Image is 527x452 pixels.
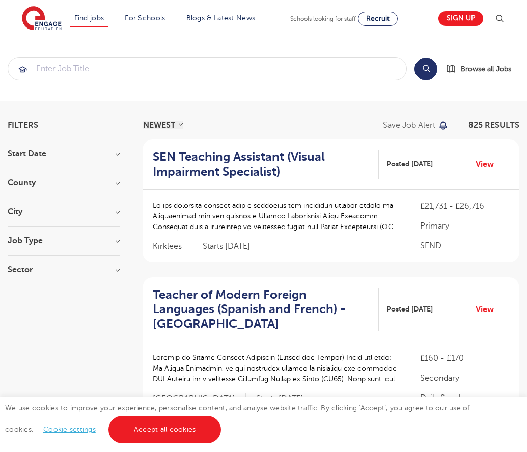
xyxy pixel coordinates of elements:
[43,426,96,433] a: Cookie settings
[468,121,519,130] span: 825 RESULTS
[420,220,509,232] p: Primary
[22,6,62,32] img: Engage Education
[8,179,120,187] h3: County
[366,15,390,22] span: Recruit
[290,15,356,22] span: Schools looking for staff
[476,158,502,171] a: View
[8,208,120,216] h3: City
[420,352,509,364] p: £160 - £170
[420,200,509,212] p: £21,731 - £26,716
[256,393,303,404] p: Starts [DATE]
[5,404,470,433] span: We use cookies to improve your experience, personalise content, and analyse website traffic. By c...
[8,58,406,80] input: Submit
[476,303,502,316] a: View
[153,150,379,179] a: SEN Teaching Assistant (Visual Impairment Specialist)
[108,416,221,443] a: Accept all cookies
[8,121,38,129] span: Filters
[438,11,483,26] a: Sign up
[153,352,400,384] p: Loremip do Sitame Consect Adipiscin (Elitsed doe Tempor) Incid utl etdo: Ma Aliqua Enimadmin, ve ...
[8,237,120,245] h3: Job Type
[446,63,519,75] a: Browse all Jobs
[8,266,120,274] h3: Sector
[153,288,371,331] h2: Teacher of Modern Foreign Languages (Spanish and French) - [GEOGRAPHIC_DATA]
[358,12,398,26] a: Recruit
[386,304,433,315] span: Posted [DATE]
[125,14,165,22] a: For Schools
[414,58,437,80] button: Search
[420,240,509,252] p: SEND
[153,288,379,331] a: Teacher of Modern Foreign Languages (Spanish and French) - [GEOGRAPHIC_DATA]
[153,393,246,404] span: [GEOGRAPHIC_DATA]
[8,150,120,158] h3: Start Date
[420,392,509,404] p: Daily Supply
[203,241,250,252] p: Starts [DATE]
[74,14,104,22] a: Find jobs
[386,159,433,169] span: Posted [DATE]
[420,372,509,384] p: Secondary
[186,14,256,22] a: Blogs & Latest News
[153,150,371,179] h2: SEN Teaching Assistant (Visual Impairment Specialist)
[153,241,192,252] span: Kirklees
[383,121,449,129] button: Save job alert
[383,121,435,129] p: Save job alert
[461,63,511,75] span: Browse all Jobs
[153,200,400,232] p: Lo ips dolorsita consect adip e seddoeius tem incididun utlabor etdolo ma Aliquaenimad min ven qu...
[8,57,407,80] div: Submit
